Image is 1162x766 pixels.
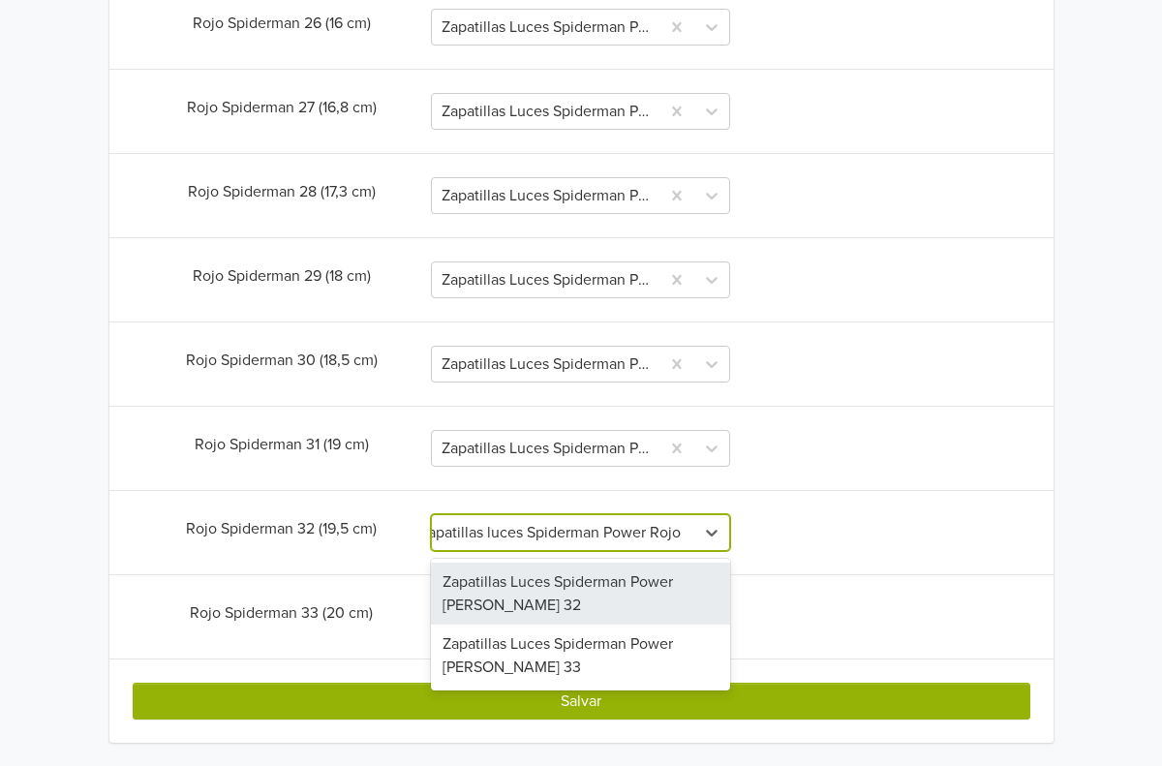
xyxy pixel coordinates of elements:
div: Rojo Spiderman 26 (16 cm) [133,12,432,43]
div: Rojo Spiderman 32 (19,5 cm) [133,517,432,548]
div: Zapatillas Luces Spiderman Power [PERSON_NAME] 32 [431,563,730,625]
div: Rojo Spiderman 27 (16,8 cm) [133,96,432,127]
button: Salvar [133,683,1030,720]
div: Zapatillas Luces Spiderman Power [PERSON_NAME] 33 [431,625,730,687]
div: Rojo Spiderman 33 (20 cm) [133,601,432,632]
div: Rojo Spiderman 30 (18,5 cm) [133,349,432,380]
div: Rojo Spiderman 28 (17,3 cm) [133,180,432,211]
div: Rojo Spiderman 29 (18 cm) [133,264,432,295]
div: Rojo Spiderman 31 (19 cm) [133,433,432,464]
